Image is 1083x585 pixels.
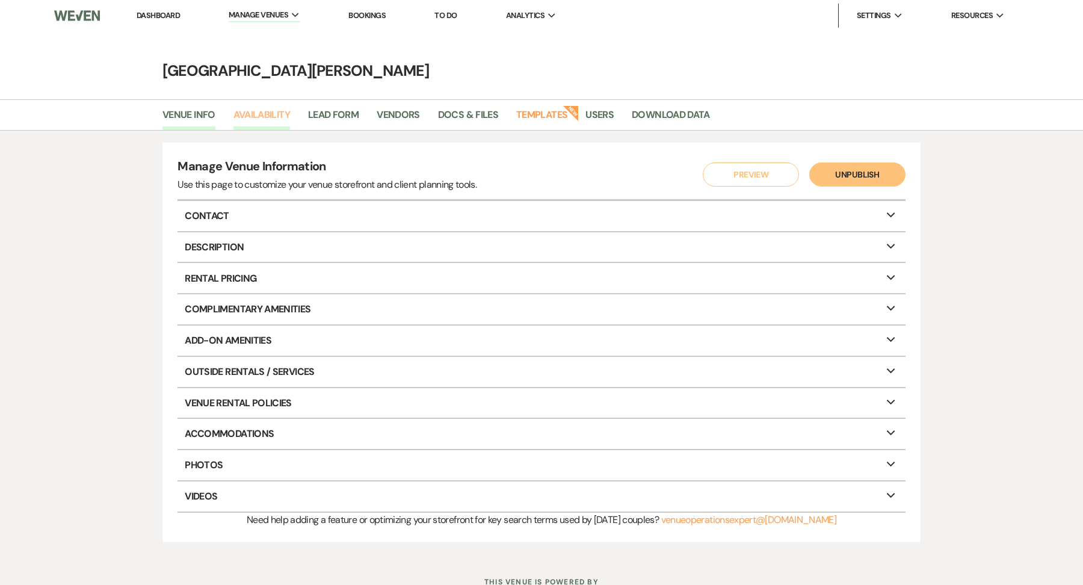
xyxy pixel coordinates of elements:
img: Weven Logo [54,3,100,28]
p: Contact [177,201,906,231]
a: Templates [516,107,567,130]
a: Download Data [632,107,710,130]
a: Availability [233,107,290,130]
span: Need help adding a feature or optimizing your storefront for key search terms used by [DATE] coup... [247,513,659,526]
button: Unpublish [809,162,906,187]
p: Photos [177,450,906,480]
a: Vendors [377,107,420,130]
p: Venue Rental Policies [177,388,906,418]
p: Description [177,232,906,262]
a: venueoperationsexpert@[DOMAIN_NAME] [661,513,837,526]
strong: New [563,104,580,121]
p: Videos [177,481,906,512]
p: Outside Rentals / Services [177,357,906,387]
p: Accommodations [177,419,906,449]
a: To Do [434,10,457,20]
a: Preview [700,162,796,187]
span: Manage Venues [229,9,288,21]
a: Users [585,107,614,130]
span: Resources [951,10,993,22]
h4: Manage Venue Information [177,158,477,178]
a: Venue Info [162,107,215,130]
span: Analytics [506,10,545,22]
p: Complimentary Amenities [177,294,906,324]
a: Docs & Files [438,107,498,130]
p: Rental Pricing [177,263,906,293]
button: Preview [703,162,799,187]
a: Lead Form [308,107,359,130]
a: Bookings [348,10,386,20]
p: Add-On Amenities [177,326,906,356]
a: Dashboard [137,10,180,20]
h4: [GEOGRAPHIC_DATA][PERSON_NAME] [108,60,975,81]
div: Use this page to customize your venue storefront and client planning tools. [177,178,477,192]
span: Settings [857,10,891,22]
